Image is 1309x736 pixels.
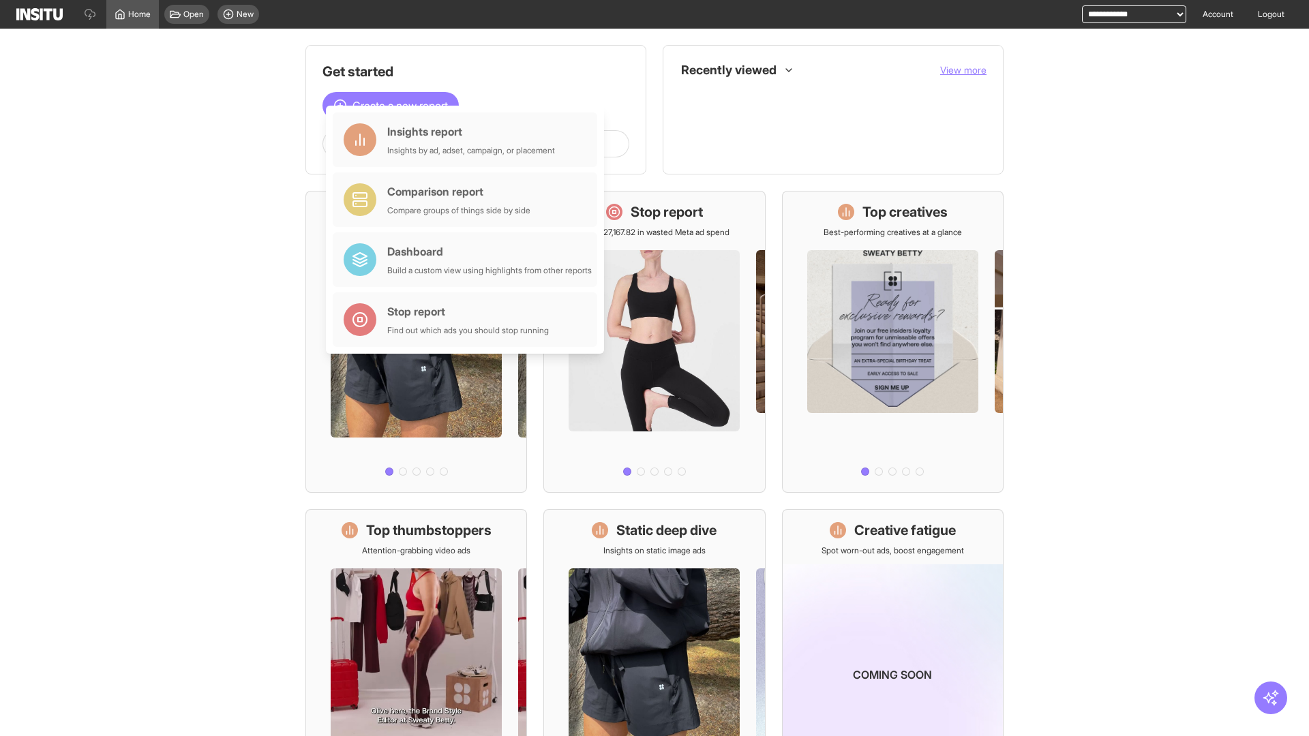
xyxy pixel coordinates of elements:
h1: Get started [322,62,629,81]
span: Home [128,9,151,20]
p: Save £27,167.82 in wasted Meta ad spend [579,227,729,238]
a: What's live nowSee all active ads instantly [305,191,527,493]
h1: Static deep dive [616,521,717,540]
p: Best-performing creatives at a glance [824,227,962,238]
button: Create a new report [322,92,459,119]
h1: Top thumbstoppers [366,521,492,540]
span: New [237,9,254,20]
a: Top creativesBest-performing creatives at a glance [782,191,1004,493]
a: Stop reportSave £27,167.82 in wasted Meta ad spend [543,191,765,493]
span: View more [940,64,987,76]
button: View more [940,63,987,77]
h1: Top creatives [862,202,948,221]
p: Insights on static image ads [603,545,706,556]
div: Build a custom view using highlights from other reports [387,265,592,276]
div: Insights report [387,123,555,140]
div: Insights by ad, adset, campaign, or placement [387,145,555,156]
p: Attention-grabbing video ads [362,545,470,556]
h1: Stop report [631,202,703,221]
div: Comparison report [387,183,530,200]
div: Compare groups of things side by side [387,205,530,216]
span: Create a new report [352,97,448,114]
span: Open [183,9,204,20]
div: Dashboard [387,243,592,260]
div: Find out which ads you should stop running [387,325,549,336]
img: Logo [16,8,63,20]
div: Stop report [387,303,549,320]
